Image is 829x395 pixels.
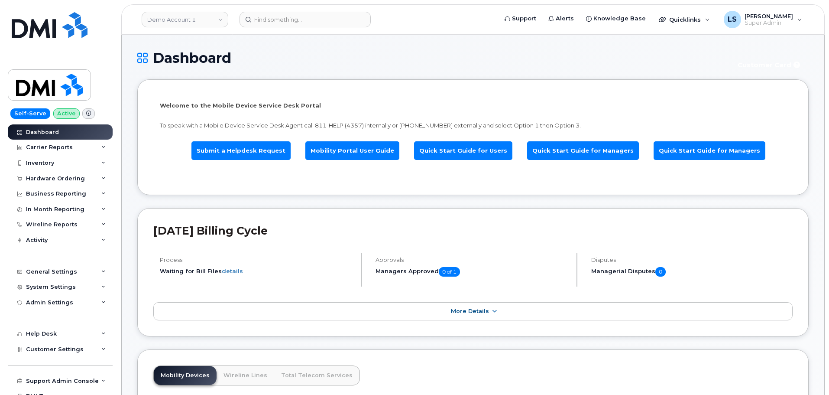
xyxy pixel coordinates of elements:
[154,366,217,385] a: Mobility Devices
[274,366,359,385] a: Total Telecom Services
[591,257,793,263] h4: Disputes
[414,141,512,160] a: Quick Start Guide for Users
[305,141,399,160] a: Mobility Portal User Guide
[160,101,786,110] p: Welcome to the Mobile Device Service Desk Portal
[591,267,793,277] h5: Managerial Disputes
[439,267,460,277] span: 0 of 1
[527,141,639,160] a: Quick Start Guide for Managers
[137,50,726,65] h1: Dashboard
[451,308,489,314] span: More Details
[153,224,793,237] h2: [DATE] Billing Cycle
[160,121,786,130] p: To speak with a Mobile Device Service Desk Agent call 811-HELP (4357) internally or [PHONE_NUMBER...
[160,257,353,263] h4: Process
[160,267,353,275] li: Waiting for Bill Files
[654,141,765,160] a: Quick Start Guide for Managers
[376,267,569,277] h5: Managers Approved
[655,267,666,277] span: 0
[217,366,274,385] a: Wireline Lines
[222,268,243,274] a: details
[376,257,569,263] h4: Approvals
[191,141,291,160] a: Submit a Helpdesk Request
[731,57,809,72] button: Customer Card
